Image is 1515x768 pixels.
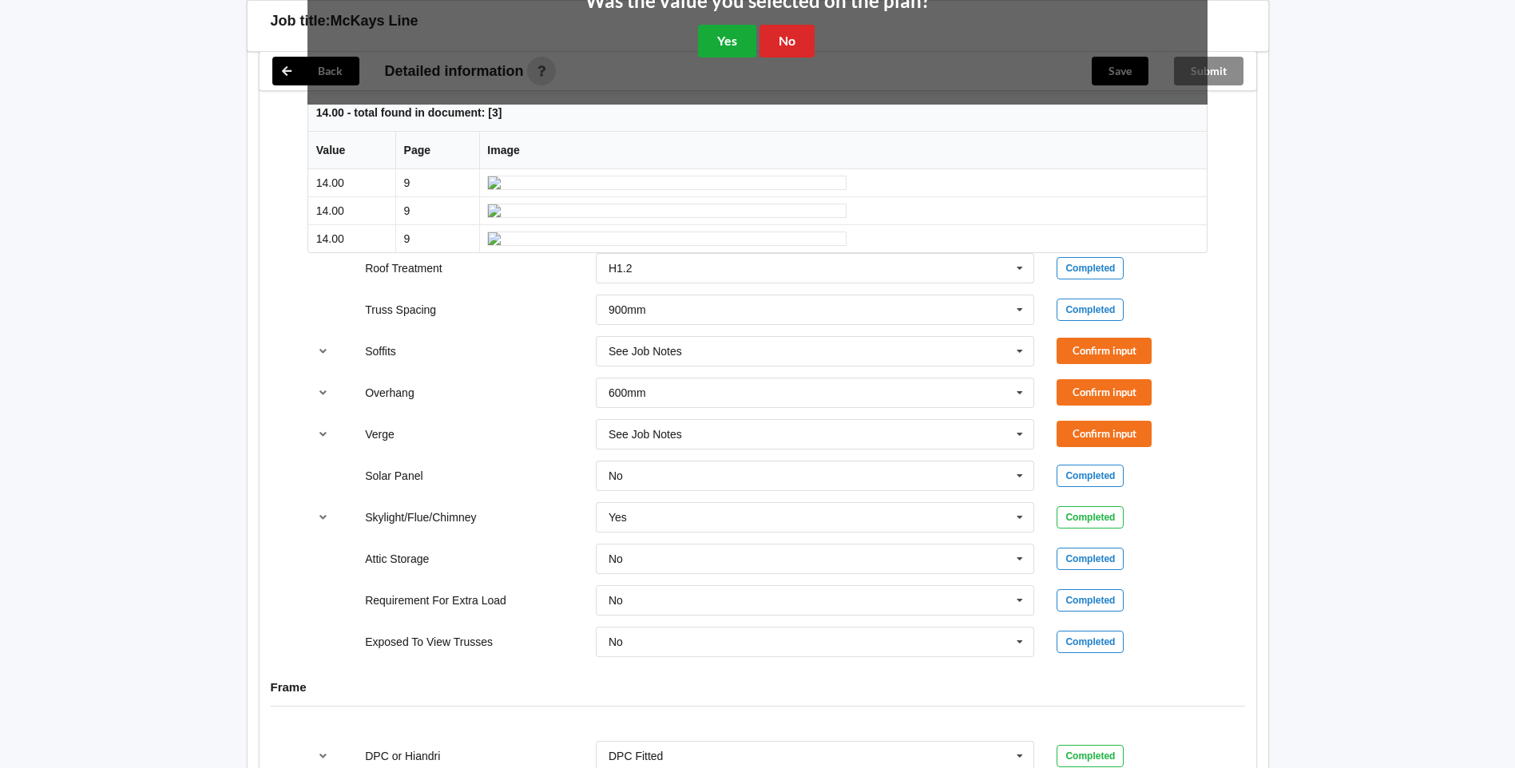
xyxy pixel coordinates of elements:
img: ai_input-page9-RoofPitch-0-1.jpeg [487,204,847,218]
div: No [609,553,623,564]
img: ai_input-page9-RoofPitch-0-0.jpeg [487,176,847,190]
label: DPC or Hiandri [365,750,440,762]
td: 14.00 [308,196,395,224]
label: Solar Panel [365,469,422,482]
div: Completed [1057,548,1124,570]
label: Exposed To View Trusses [365,635,493,648]
div: Completed [1057,506,1124,528]
th: Value [308,132,395,169]
button: reference-toggle [307,337,339,366]
button: Confirm input [1057,421,1152,447]
button: Yes [698,25,756,57]
div: Completed [1057,257,1124,279]
label: Roof Treatment [365,262,442,275]
div: No [609,636,623,647]
th: Image [479,132,1207,169]
h4: Frame [271,679,1245,695]
label: Overhang [365,386,414,399]
div: 600mm [609,387,646,398]
td: 9 [395,224,479,252]
button: Confirm input [1057,338,1152,364]
div: No [609,470,623,481]
div: Yes [609,512,627,523]
td: 14.00 [308,169,395,196]
div: See Job Notes [609,346,682,357]
label: Attic Storage [365,552,429,565]
button: reference-toggle [307,420,339,449]
img: ai_input-page9-RoofPitch-0-2.jpeg [487,232,847,246]
label: Skylight/Flue/Chimney [365,511,476,524]
label: Requirement For Extra Load [365,594,506,607]
h3: Job title: [271,12,331,30]
div: Completed [1057,465,1124,487]
button: No [759,25,815,57]
td: 14.00 [308,224,395,252]
button: reference-toggle [307,503,339,532]
div: Completed [1057,631,1124,653]
button: Confirm input [1057,379,1152,406]
th: 14.00 - total found in document: [3] [308,94,1207,132]
div: H1.2 [609,263,633,274]
div: Completed [1057,745,1124,767]
div: Completed [1057,589,1124,612]
td: 9 [395,196,479,224]
th: Page [395,132,479,169]
div: No [609,595,623,606]
div: 900mm [609,304,646,315]
button: reference-toggle [307,378,339,407]
label: Verge [365,428,395,441]
div: Completed [1057,299,1124,321]
div: See Job Notes [609,429,682,440]
label: Truss Spacing [365,303,436,316]
label: Soffits [365,345,396,358]
td: 9 [395,169,479,196]
div: DPC Fitted [609,750,663,762]
button: Back [272,57,359,85]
